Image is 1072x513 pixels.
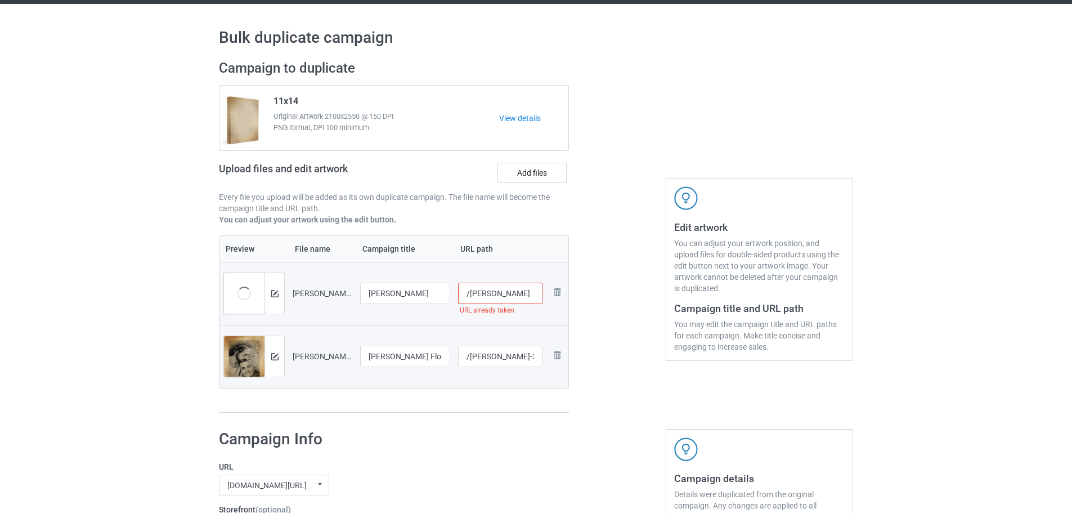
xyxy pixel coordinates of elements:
th: URL path [454,236,547,262]
h1: Bulk duplicate campaign [219,28,853,48]
div: [PERSON_NAME] Flores3.png [293,351,352,362]
div: URL already taken [458,304,543,317]
div: [DOMAIN_NAME][URL] [227,481,307,489]
th: File name [289,236,356,262]
h3: Campaign details [674,472,845,485]
img: svg+xml;base64,PD94bWwgdmVyc2lvbj0iMS4wIiBlbmNvZGluZz0iVVRGLTgiPz4KPHN2ZyB3aWR0aD0iNDJweCIgaGVpZ2... [674,438,698,461]
th: Preview [219,236,289,262]
h2: Campaign to duplicate [219,60,569,77]
span: 11x14 [273,96,298,111]
img: svg+xml;base64,PD94bWwgdmVyc2lvbj0iMS4wIiBlbmNvZGluZz0iVVRGLTgiPz4KPHN2ZyB3aWR0aD0iMjhweCIgaGVpZ2... [550,286,564,299]
a: View details [499,113,568,124]
img: svg+xml;base64,PD94bWwgdmVyc2lvbj0iMS4wIiBlbmNvZGluZz0iVVRGLTgiPz4KPHN2ZyB3aWR0aD0iNDJweCIgaGVpZ2... [674,186,698,210]
p: Every file you upload will be added as its own duplicate campaign. The file name will become the ... [219,191,569,214]
h2: Upload files and edit artwork [219,163,429,184]
div: You can adjust your artwork position, and upload files for double-sided products using the edit b... [674,238,845,294]
h3: Edit artwork [674,221,845,234]
b: You can adjust your artwork using the edit button. [219,215,396,224]
label: URL [219,461,553,472]
img: svg+xml;base64,PD94bWwgdmVyc2lvbj0iMS4wIiBlbmNvZGluZz0iVVRGLTgiPz4KPHN2ZyB3aWR0aD0iMjhweCIgaGVpZ2... [550,349,564,362]
span: PNG format, DPI 100 minimum [273,122,499,133]
div: You may edit the campaign title and URL paths for each campaign. Make title concise and engaging ... [674,319,845,353]
div: [PERSON_NAME].png [293,288,352,299]
h1: Campaign Info [219,429,553,449]
img: svg+xml;base64,PD94bWwgdmVyc2lvbj0iMS4wIiBlbmNvZGluZz0iVVRGLTgiPz4KPHN2ZyB3aWR0aD0iMTRweCIgaGVpZ2... [271,290,279,297]
h3: Campaign title and URL path [674,302,845,315]
label: Add files [497,163,567,183]
img: original.png [224,336,264,385]
span: Original Artwork 2100x2550 @ 150 DPI [273,111,499,122]
img: svg+xml;base64,PD94bWwgdmVyc2lvbj0iMS4wIiBlbmNvZGluZz0iVVRGLTgiPz4KPHN2ZyB3aWR0aD0iMTRweCIgaGVpZ2... [271,353,279,360]
th: Campaign title [356,236,454,262]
